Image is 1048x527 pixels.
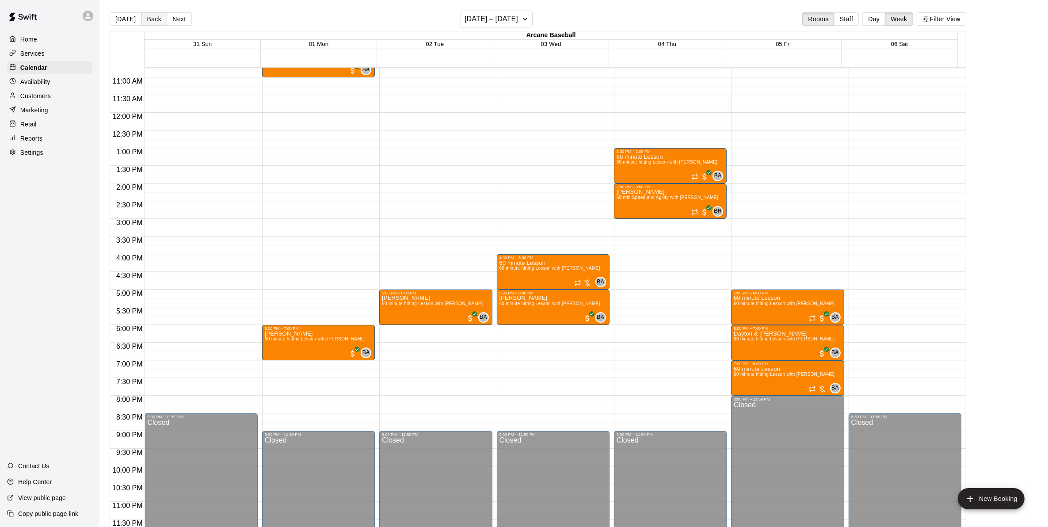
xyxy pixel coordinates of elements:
div: 8:30 PM – 11:59 PM [851,415,959,419]
span: Bryan Anderson [834,383,841,393]
div: 6:00 PM – 7:00 PM [265,326,372,331]
a: Home [7,33,92,46]
button: Staff [834,12,859,26]
p: Marketing [20,106,48,115]
span: 12:30 PM [110,130,145,138]
span: Recurring event [691,209,698,216]
p: Help Center [18,477,52,486]
button: Next [167,12,191,26]
div: 6:00 PM – 7:00 PM: William Michalski [262,325,375,360]
a: Availability [7,75,92,88]
div: Retail [7,118,92,131]
span: All customers have paid [700,208,709,217]
span: 1:00 PM [114,148,145,156]
span: Bryan Anderson [482,312,489,323]
span: Bryan Anderson [364,65,371,75]
span: Recurring event [809,315,816,322]
button: Rooms [802,12,834,26]
span: All customers have paid [348,349,357,358]
div: 7:00 PM – 8:00 PM [734,362,841,366]
p: Services [20,49,45,58]
p: Copy public page link [18,509,78,518]
p: Retail [20,120,37,129]
div: Marketing [7,103,92,117]
span: BA [597,278,604,286]
span: 8:30 PM [114,413,145,421]
div: Settings [7,146,92,159]
span: 6:30 PM [114,343,145,350]
span: 12:00 PM [110,113,145,120]
span: 5:30 PM [114,307,145,315]
button: add [958,488,1025,509]
span: All customers have paid [466,314,475,323]
span: 11:30 PM [110,519,145,527]
span: 4:00 PM [114,254,145,262]
span: BH [714,207,721,216]
span: 7:30 PM [114,378,145,386]
div: Reports [7,132,92,145]
span: 2:30 PM [114,201,145,209]
span: 11:00 PM [110,502,145,509]
span: Bryan Anderson [834,348,841,358]
span: 31 Sun [193,41,212,47]
span: 01 Mon [309,41,328,47]
div: 5:00 PM – 6:00 PM [382,291,489,295]
div: Customers [7,89,92,103]
div: 5:00 PM – 6:00 PM: Aaron Bookstaver [379,290,492,325]
p: Settings [20,148,43,157]
span: 8:00 PM [114,396,145,403]
span: Recurring event [574,279,581,286]
span: 60 minute hitting Lesson with [PERSON_NAME] [734,372,835,377]
button: 02 Tue [426,41,444,47]
div: 1:00 PM – 2:00 PM: 60 minute Lesson [614,148,727,183]
div: Bailey Hodges [713,206,723,217]
p: Home [20,35,37,44]
div: Bryan Anderson [595,277,606,287]
span: 10:00 PM [110,466,145,474]
span: All customers have paid [818,314,827,323]
button: 05 Fri [776,41,791,47]
div: 5:00 PM – 6:00 PM [499,291,607,295]
div: 5:00 PM – 6:00 PM: William Colpini [497,290,610,325]
span: All customers have paid [700,172,709,181]
span: 3:00 PM [114,219,145,226]
button: [DATE] [110,12,141,26]
span: 60 minute hitting Lesson with [PERSON_NAME] [734,301,835,306]
div: Bryan Anderson [361,65,371,75]
a: Calendar [7,61,92,74]
div: 5:00 PM – 6:00 PM [734,291,841,295]
span: 9:30 PM [114,449,145,456]
button: 06 Sat [891,41,908,47]
div: 6:00 PM – 7:00 PM [734,326,841,331]
h6: [DATE] – [DATE] [465,13,518,25]
span: 1:30 PM [114,166,145,173]
div: Bryan Anderson [713,171,723,181]
span: 4:30 PM [114,272,145,279]
span: 60 minute hitting Lesson with [PERSON_NAME] [382,301,483,306]
div: 2:00 PM – 3:00 PM [617,185,724,189]
p: Contact Us [18,462,50,470]
span: Bryan Anderson [599,312,606,323]
button: 03 Wed [541,41,561,47]
span: 9:00 PM [114,431,145,439]
div: Arcane Baseball [145,31,957,40]
div: 4:00 PM – 5:00 PM [499,256,607,260]
span: 60 minute hitting Lesson with [PERSON_NAME] [499,301,600,306]
button: 04 Thu [658,41,676,47]
span: BA [480,313,487,322]
span: 60 minute hitting Lesson with [PERSON_NAME] [265,336,366,341]
div: Services [7,47,92,60]
span: 60 minute hitting Lesson with [PERSON_NAME] [734,336,835,341]
span: Bryan Anderson [364,348,371,358]
button: Week [885,12,913,26]
div: 9:00 PM – 11:59 PM [382,432,489,437]
p: Availability [20,77,50,86]
div: 1:00 PM – 2:00 PM [617,149,724,154]
div: 7:00 PM – 8:00 PM: 60 minute Lesson [731,360,844,396]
